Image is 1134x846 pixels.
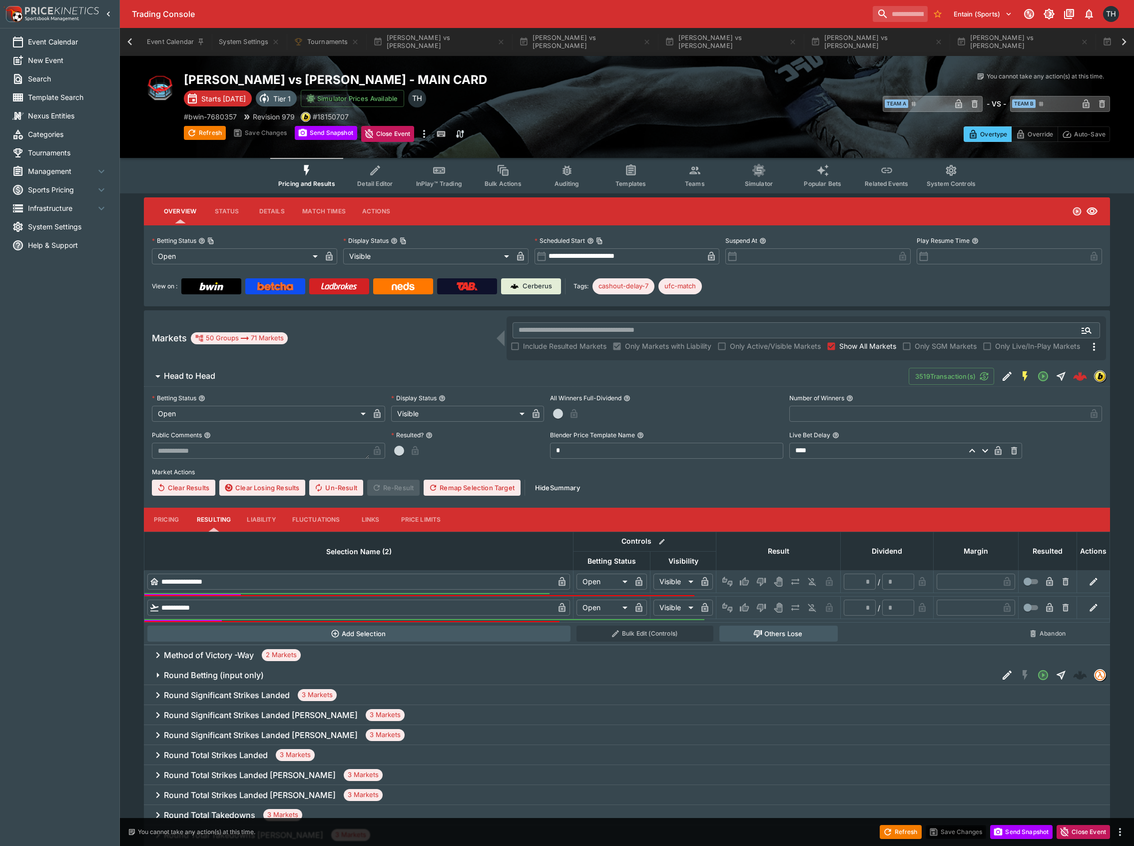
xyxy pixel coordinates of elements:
span: Show All Markets [839,341,896,351]
span: Nexus Entities [28,110,107,121]
span: 3 Markets [344,770,383,780]
span: Only Live/In-Play Markets [995,341,1080,351]
h6: - VS - [987,98,1006,109]
svg: More [1088,341,1100,353]
button: Others Lose [719,626,838,642]
span: Tournaments [28,147,107,158]
p: Copy To Clipboard [313,111,349,122]
p: Live Bet Delay [789,431,830,439]
button: Links [348,508,393,532]
span: Auditing [555,180,579,187]
button: Fluctuations [284,508,348,532]
button: Void [770,574,786,590]
img: TabNZ [457,282,478,290]
button: Todd Henderson [1100,3,1122,25]
button: Scheduled StartCopy To Clipboard [587,237,594,244]
button: Actions [354,199,399,223]
span: Related Events [865,180,908,187]
p: Public Comments [152,431,202,439]
a: a372e8fb-f898-4e34-bbe4-1ec9aee405ba [1070,366,1090,386]
p: Starts [DATE] [201,93,246,104]
span: Only Markets with Liability [625,341,711,351]
img: bwin.png [301,112,310,121]
button: [PERSON_NAME] vs [PERSON_NAME] [805,28,949,56]
div: Visible [653,574,697,590]
span: Management [28,166,95,176]
span: InPlay™ Trading [416,180,462,187]
button: Overtype [964,126,1012,142]
th: Result [716,532,841,570]
div: Open [576,600,631,616]
button: Copy To Clipboard [596,237,603,244]
th: Actions [1077,532,1110,570]
p: Betting Status [152,394,196,402]
div: Betting Target: cerberus [658,278,702,294]
button: HideSummary [529,480,586,496]
button: Display Status [439,395,446,402]
button: Not Set [719,600,735,616]
button: Win [736,574,752,590]
p: Override [1028,129,1053,139]
img: Ladbrokes [321,282,357,290]
img: Sportsbook Management [25,16,79,21]
div: Visible [653,600,697,616]
th: Dividend [841,532,934,570]
span: Un-Result [309,480,363,496]
button: Auto-Save [1058,126,1110,142]
button: Head to Head [144,366,909,386]
p: Display Status [343,236,389,245]
button: Public Comments [204,432,211,439]
p: Play Resume Time [917,236,970,245]
button: Bulk Edit (Controls) [576,626,713,642]
button: Win [736,600,752,616]
label: View on : [152,278,177,294]
span: Betting Status [576,555,647,567]
span: Only Active/Visible Markets [730,341,821,351]
div: Open [576,574,631,590]
div: Visible [391,406,529,422]
button: Status [204,199,249,223]
div: a372e8fb-f898-4e34-bbe4-1ec9aee405ba [1073,369,1087,383]
img: logo-cerberus--red.svg [1073,369,1087,383]
span: Bulk Actions [485,180,522,187]
span: 3 Markets [366,730,405,740]
span: Team B [1012,99,1036,108]
img: PriceKinetics [25,7,99,14]
th: Controls [573,532,716,551]
img: mma.png [144,72,176,104]
button: Not Set [719,574,735,590]
h6: Head to Head [164,371,215,381]
svg: Visible [1086,205,1098,217]
button: [PERSON_NAME] vs [PERSON_NAME] [513,28,657,56]
span: 3 Markets [298,690,337,700]
button: Close Event [361,126,415,142]
h6: Round Total Takedowns [164,810,255,821]
p: Blender Price Template Name [550,431,635,439]
div: Todd Henderson [1103,6,1119,22]
svg: Open [1072,206,1082,216]
button: Tournaments [288,28,365,56]
button: Send Snapshot [990,825,1053,839]
p: You cannot take any action(s) at this time. [138,828,255,837]
button: System Settings [213,28,285,56]
span: Re-Result [367,480,420,496]
p: Copy To Clipboard [184,111,237,122]
img: bwin [1095,371,1106,382]
button: Abandon [1022,626,1074,642]
h6: Method of Victory -Way [164,650,254,661]
h6: Round Total Strikes Landed [PERSON_NAME] [164,770,336,781]
div: Open [152,248,321,264]
button: Blender Price Template Name [637,432,644,439]
button: Send Snapshot [295,126,357,140]
button: Notifications [1080,5,1098,23]
img: PriceKinetics Logo [3,4,23,24]
img: Bwin [199,282,223,290]
span: System Controls [927,180,976,187]
span: ufc-match [658,281,702,291]
label: Market Actions [152,465,1102,480]
p: Display Status [391,394,437,402]
div: Todd Henderson [408,89,426,107]
span: 3 Markets [366,710,405,720]
button: Copy To Clipboard [207,237,214,244]
button: Lose [753,600,769,616]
